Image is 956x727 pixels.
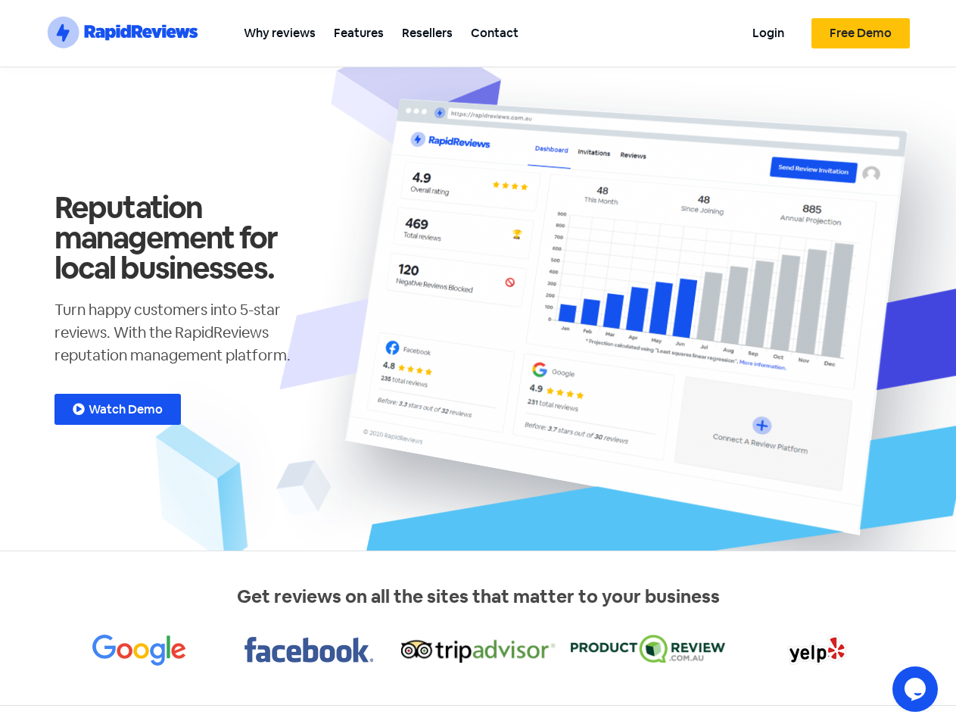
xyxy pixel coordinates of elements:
[54,394,181,425] a: Watch Demo
[54,192,327,283] h1: Reputation management for local businesses.
[830,27,892,39] span: Free Demo
[235,16,325,50] a: Why reviews
[325,16,393,50] a: Features
[54,583,902,610] p: Get reviews on all the sites that matter to your business
[462,16,528,50] a: Contact
[89,404,163,416] span: Watch Demo
[892,666,941,712] iframe: chat widget
[393,16,462,50] a: Resellers
[743,16,793,50] a: Login
[811,18,910,48] a: Free Demo
[54,298,327,367] p: Turn happy customers into 5-star reviews. With the RapidReviews reputation management platform.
